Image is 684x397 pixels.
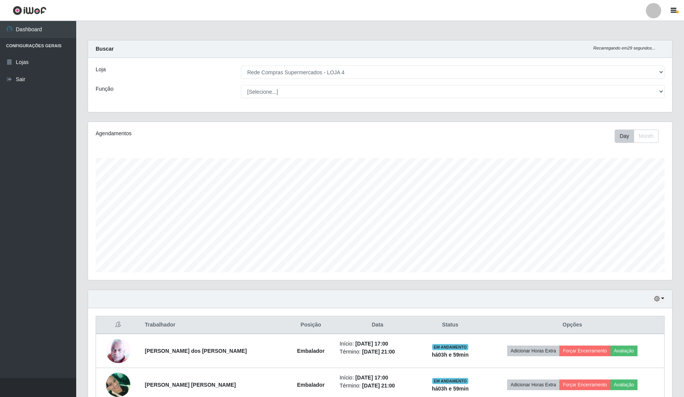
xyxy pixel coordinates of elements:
div: Toolbar with button groups [615,130,665,143]
th: Data [335,316,420,334]
img: CoreUI Logo [13,6,46,15]
th: Posição [287,316,335,334]
li: Início: [340,374,415,382]
li: Término: [340,382,415,390]
th: Opções [481,316,665,334]
strong: Buscar [96,46,114,52]
span: EM ANDAMENTO [432,344,468,350]
button: Forçar Encerramento [559,346,610,356]
i: Recarregando em 29 segundos... [593,46,655,50]
div: Agendamentos [96,130,326,138]
div: First group [615,130,658,143]
strong: há 03 h e 59 min [432,352,469,358]
th: Status [420,316,481,334]
button: Adicionar Horas Extra [507,379,559,390]
button: Avaliação [610,379,638,390]
strong: [PERSON_NAME] [PERSON_NAME] [145,382,236,388]
label: Função [96,85,114,93]
label: Loja [96,66,106,74]
strong: há 03 h e 59 min [432,386,469,392]
time: [DATE] 17:00 [355,375,388,381]
strong: Embalador [297,348,325,354]
time: [DATE] 21:00 [362,349,395,355]
time: [DATE] 21:00 [362,383,395,389]
th: Trabalhador [140,316,287,334]
strong: Embalador [297,382,325,388]
button: Month [634,130,658,143]
span: EM ANDAMENTO [432,378,468,384]
li: Início: [340,340,415,348]
button: Avaliação [610,346,638,356]
button: Day [615,130,634,143]
button: Forçar Encerramento [559,379,610,390]
time: [DATE] 17:00 [355,341,388,347]
li: Término: [340,348,415,356]
strong: [PERSON_NAME] dos [PERSON_NAME] [145,348,247,354]
img: 1702413262661.jpeg [106,338,130,363]
button: Adicionar Horas Extra [507,346,559,356]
